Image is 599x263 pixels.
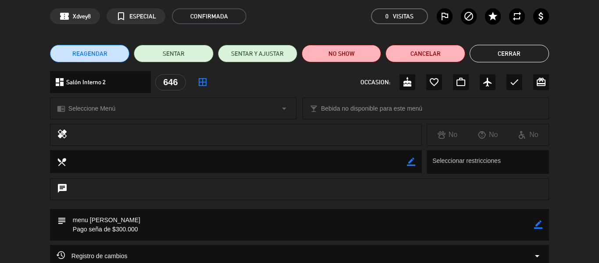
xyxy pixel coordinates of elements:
button: REAGENDAR [50,45,129,62]
i: subject [57,216,66,225]
i: arrow_drop_down [532,251,542,261]
i: chrome_reader_mode [57,104,65,113]
i: border_color [534,220,542,229]
span: Seleccione Menú [68,104,115,114]
button: NO SHOW [302,45,381,62]
button: Cancelar [385,45,465,62]
i: favorite_border [429,77,439,87]
i: dashboard [54,77,65,87]
em: Visitas [393,11,414,22]
i: local_dining [57,157,66,166]
span: Xdvey8 [73,11,91,22]
span: Bebida no disponible para este menú [321,104,422,114]
i: check [509,77,520,87]
i: local_bar [310,104,318,113]
i: border_color [407,158,415,166]
span: OCCASION: [360,77,390,87]
span: confirmation_number [59,11,70,22]
i: attach_money [536,11,546,22]
i: outlined_flag [439,11,450,22]
div: No [468,129,508,141]
i: work_outline [456,77,466,87]
div: No [508,129,549,141]
i: star [488,11,498,22]
i: chat [57,183,68,195]
div: 646 [155,74,186,90]
i: repeat [512,11,522,22]
button: SENTAR [134,45,213,62]
button: SENTAR Y AJUSTAR [218,45,297,62]
span: 0 [385,11,389,22]
i: cake [402,77,413,87]
i: arrow_drop_down [279,103,289,114]
button: Cerrar [470,45,549,62]
i: border_all [197,77,208,87]
i: turned_in_not [116,11,126,22]
span: Registro de cambios [57,251,128,261]
div: No [427,129,467,141]
span: ESPECIAL [129,11,156,22]
i: block [464,11,474,22]
i: airplanemode_active [482,77,493,87]
span: CONFIRMADA [172,8,246,24]
span: Salón Interno 2 [66,77,106,87]
span: REAGENDAR [72,49,107,58]
i: healing [57,129,68,141]
i: card_giftcard [536,77,546,87]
